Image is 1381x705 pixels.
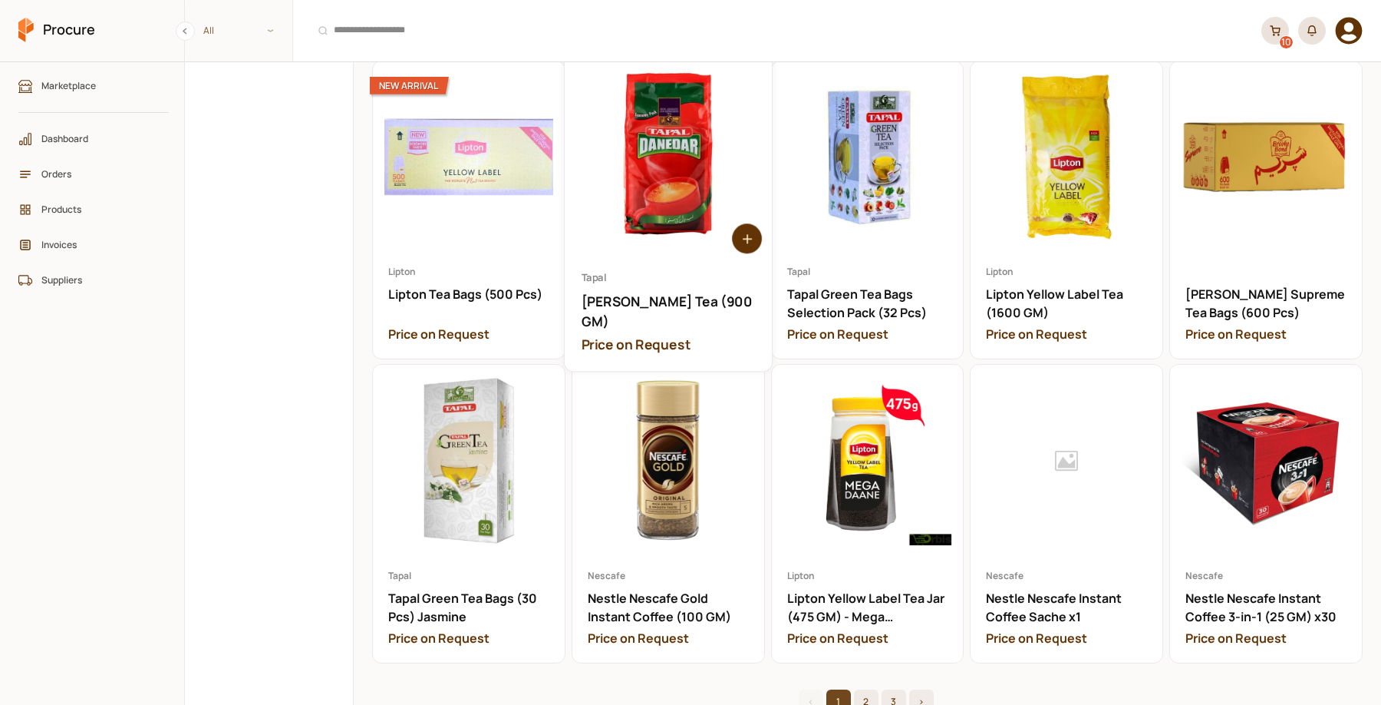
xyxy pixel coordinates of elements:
[373,61,565,359] a: Lipton Tea Bags (500 Pcs)
[41,273,157,287] span: Suppliers
[41,202,157,217] span: Products
[11,160,176,189] a: Orders
[1170,365,1362,663] a: Nestle Nescafe Instant Coffee 3-in-1 (25 GM) x30
[971,61,1162,359] a: Lipton Yellow Label Tea (1600 GM)
[373,365,565,663] a: Tapal Green Tea Bags (30 Pcs) Jasmine
[41,237,157,252] span: Invoices
[1261,17,1289,45] a: 10
[1280,36,1293,48] div: 10
[772,365,964,663] a: Lipton Yellow Label Tea Jar (475 GM) - Mega Daane
[971,365,1162,663] a: Nestle Nescafe Instant Coffee Sache x1
[11,230,176,260] a: Invoices
[11,266,176,295] a: Suppliers
[11,124,176,154] a: Dashboard
[41,78,157,93] span: Marketplace
[565,49,772,371] a: Tapal Danedar Tea (900 GM)
[572,365,764,663] a: Nestle Nescafe Gold Instant Coffee (100 GM)
[1170,61,1362,359] a: Brooke Bond Supreme Tea Bags (600 Pcs)
[203,23,214,38] span: All
[43,20,95,39] span: Procure
[41,167,157,181] span: Orders
[41,131,157,146] span: Dashboard
[18,18,95,44] a: Procure
[11,195,176,224] a: Products
[772,61,964,359] a: Tapal Green Tea Bags Selection Pack (32 Pcs)
[185,18,292,43] span: All
[370,77,449,94] div: New Arrival
[302,12,1252,50] input: Products and Orders
[11,71,176,101] a: Marketplace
